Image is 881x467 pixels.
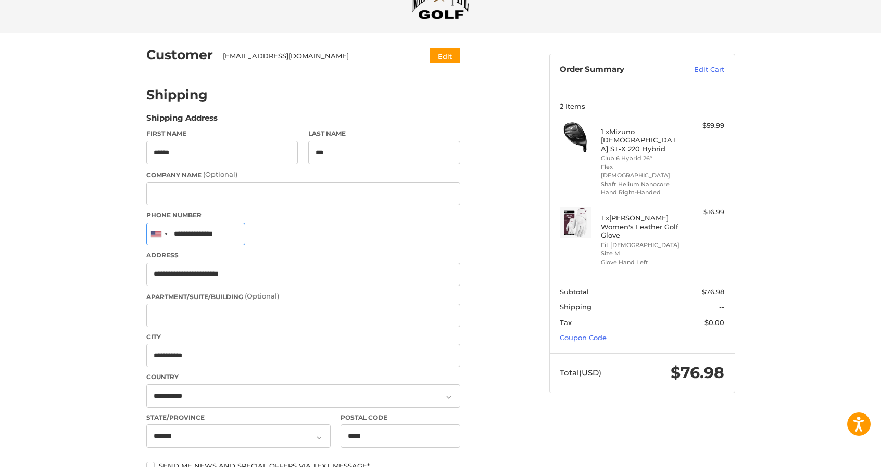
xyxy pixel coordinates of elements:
a: Coupon Code [560,333,607,342]
div: $16.99 [683,207,724,217]
h4: 1 x [PERSON_NAME] Women's Leather Golf Glove [601,214,681,239]
span: $76.98 [671,363,724,382]
label: City [146,332,460,342]
label: Apartment/Suite/Building [146,291,460,302]
iframe: Google Customer Reviews [795,439,881,467]
label: State/Province [146,413,331,422]
span: Shipping [560,303,591,311]
legend: Shipping Address [146,112,218,129]
button: Edit [430,48,460,63]
li: Fit [DEMOGRAPHIC_DATA] [601,241,681,250]
div: [EMAIL_ADDRESS][DOMAIN_NAME] [223,51,410,61]
li: Club 6 Hybrid 26° [601,154,681,163]
h4: 1 x Mizuno [DEMOGRAPHIC_DATA] ST-X 220 Hybrid [601,127,681,153]
label: Country [146,372,460,382]
a: Edit Cart [672,64,724,75]
label: Phone Number [146,211,460,220]
span: $76.98 [702,288,724,296]
span: -- [719,303,724,311]
h2: Shipping [146,87,208,103]
span: $0.00 [704,318,724,327]
label: Company Name [146,170,460,180]
span: Total (USD) [560,368,601,378]
label: Postal Code [341,413,460,422]
li: Glove Hand Left [601,258,681,267]
label: Address [146,251,460,260]
li: Flex [DEMOGRAPHIC_DATA] [601,163,681,180]
li: Size M [601,249,681,258]
label: First Name [146,129,298,138]
span: Tax [560,318,572,327]
span: Subtotal [560,288,589,296]
small: (Optional) [203,170,237,178]
h3: Order Summary [560,64,672,75]
div: United States: +1 [147,223,171,245]
div: $59.99 [683,121,724,131]
h2: Customer [146,47,213,63]
li: Shaft Helium Nanocore [601,180,681,189]
small: (Optional) [245,292,279,300]
h3: 2 Items [560,102,724,110]
li: Hand Right-Handed [601,188,681,197]
label: Last Name [308,129,460,138]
